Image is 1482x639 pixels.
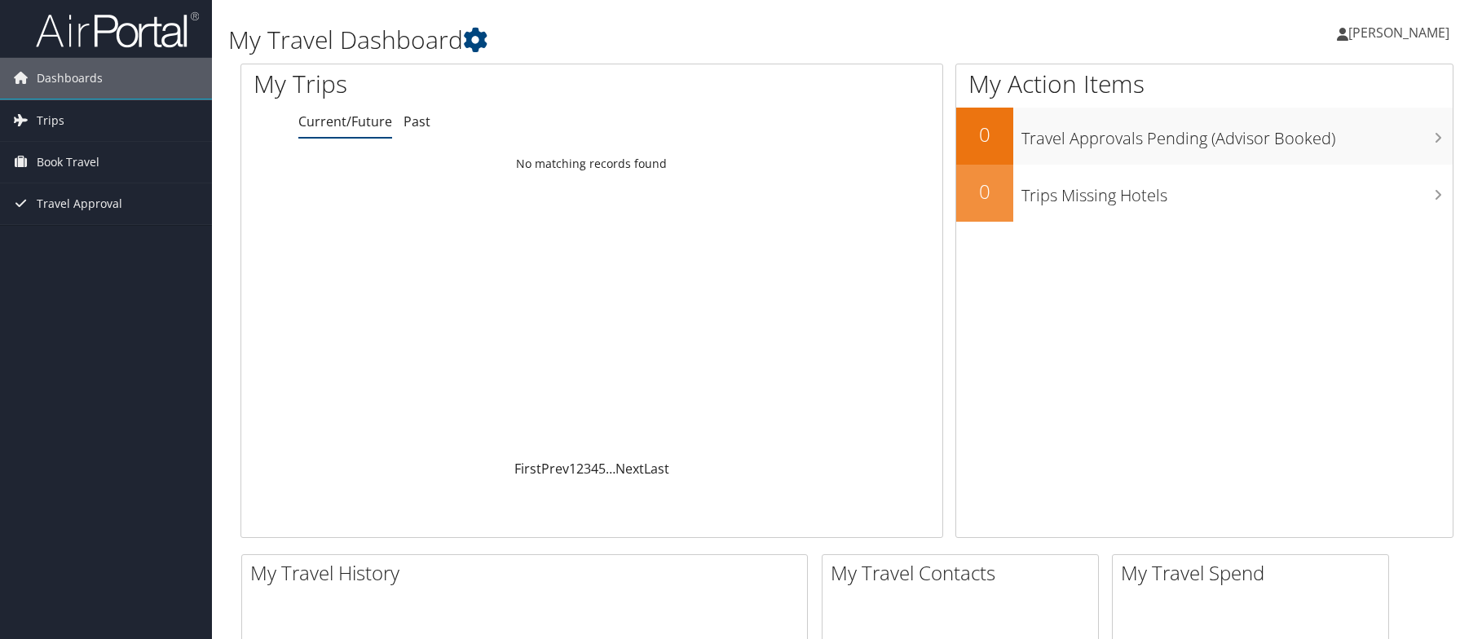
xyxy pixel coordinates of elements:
[241,149,942,178] td: No matching records found
[606,460,615,478] span: …
[37,58,103,99] span: Dashboards
[956,121,1013,148] h2: 0
[514,460,541,478] a: First
[598,460,606,478] a: 5
[1021,119,1453,150] h3: Travel Approvals Pending (Advisor Booked)
[298,112,392,130] a: Current/Future
[37,183,122,224] span: Travel Approval
[569,460,576,478] a: 1
[1121,559,1388,587] h2: My Travel Spend
[644,460,669,478] a: Last
[1348,24,1449,42] span: [PERSON_NAME]
[37,142,99,183] span: Book Travel
[1337,8,1466,57] a: [PERSON_NAME]
[36,11,199,49] img: airportal-logo.png
[228,23,1053,57] h1: My Travel Dashboard
[250,559,807,587] h2: My Travel History
[37,100,64,141] span: Trips
[591,460,598,478] a: 4
[956,67,1453,101] h1: My Action Items
[404,112,430,130] a: Past
[956,108,1453,165] a: 0Travel Approvals Pending (Advisor Booked)
[831,559,1098,587] h2: My Travel Contacts
[956,178,1013,205] h2: 0
[541,460,569,478] a: Prev
[956,165,1453,222] a: 0Trips Missing Hotels
[615,460,644,478] a: Next
[1021,176,1453,207] h3: Trips Missing Hotels
[576,460,584,478] a: 2
[254,67,638,101] h1: My Trips
[584,460,591,478] a: 3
